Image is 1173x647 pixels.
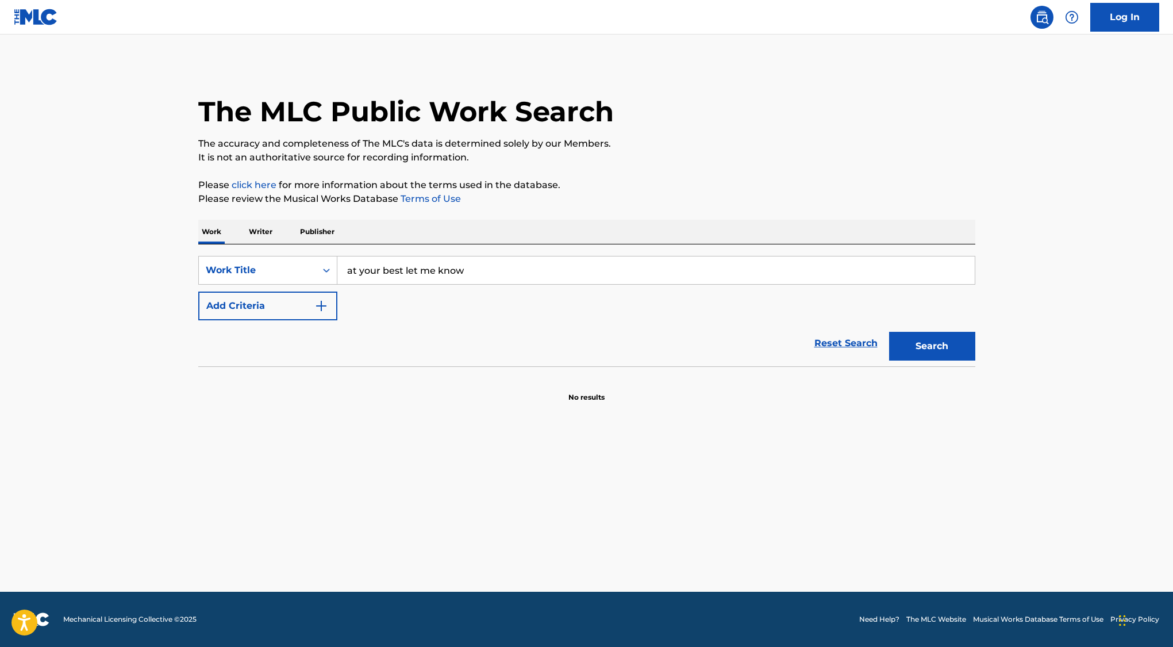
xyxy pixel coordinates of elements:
a: Privacy Policy [1110,614,1159,625]
p: It is not an authoritative source for recording information. [198,151,975,164]
a: The MLC Website [906,614,966,625]
img: search [1035,10,1049,24]
p: Writer [245,220,276,244]
button: Search [889,332,975,361]
img: 9d2ae6d4665cec9f34b9.svg [314,299,328,313]
p: Publisher [297,220,338,244]
a: Musical Works Database Terms of Use [973,614,1103,625]
iframe: Chat Widget [1116,592,1173,647]
div: Help [1060,6,1083,29]
img: help [1065,10,1079,24]
a: Terms of Use [398,193,461,204]
div: Work Title [206,263,309,277]
p: The accuracy and completeness of The MLC's data is determined solely by our Members. [198,137,975,151]
div: Drag [1119,603,1126,638]
a: Public Search [1030,6,1053,29]
a: click here [232,179,276,190]
p: Please review the Musical Works Database [198,192,975,206]
p: Please for more information about the terms used in the database. [198,178,975,192]
a: Reset Search [809,331,883,356]
button: Add Criteria [198,292,337,320]
a: Log In [1090,3,1159,32]
a: Need Help? [859,614,899,625]
p: Work [198,220,225,244]
span: Mechanical Licensing Collective © 2025 [63,614,197,625]
img: logo [14,612,49,626]
p: No results [568,378,605,403]
form: Search Form [198,256,975,366]
h1: The MLC Public Work Search [198,94,614,129]
img: MLC Logo [14,9,58,25]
